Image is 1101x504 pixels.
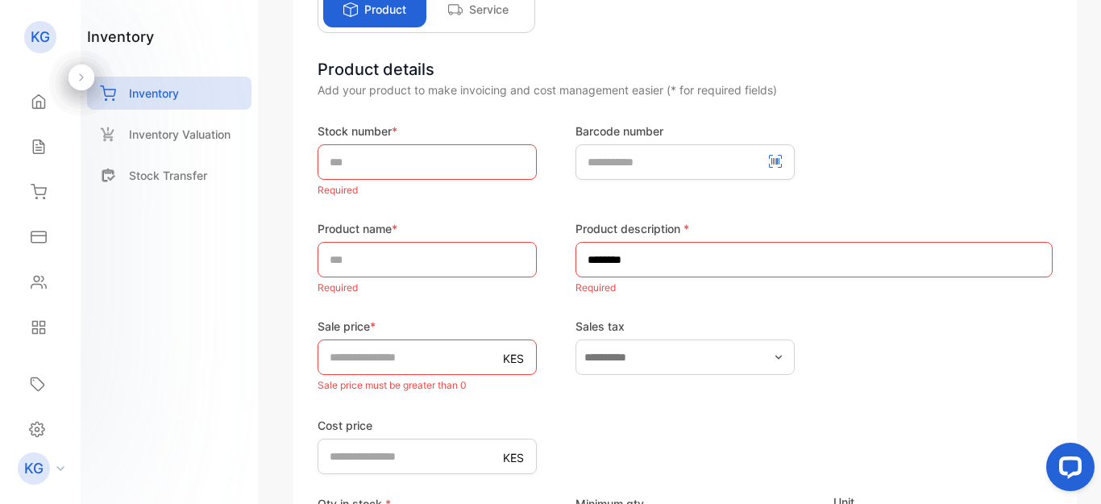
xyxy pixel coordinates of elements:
[87,118,251,151] a: Inventory Valuation
[129,167,207,184] p: Stock Transfer
[318,81,1053,98] div: Add your product to make invoicing and cost management easier (* for required fields)
[87,159,251,192] a: Stock Transfer
[318,375,537,396] p: Sale price must be greater than 0
[129,126,231,143] p: Inventory Valuation
[318,123,537,140] label: Stock number
[575,318,795,335] label: Sales tax
[318,277,537,298] p: Required
[469,1,509,18] p: Service
[364,1,406,18] p: Product
[87,26,154,48] h1: inventory
[575,220,1053,237] label: Product description
[318,318,537,335] label: Sale price
[87,77,251,110] a: Inventory
[318,180,537,201] p: Required
[503,449,524,466] p: KES
[129,85,179,102] p: Inventory
[318,220,537,237] label: Product name
[575,277,1053,298] p: Required
[503,350,524,367] p: KES
[318,417,537,434] label: Cost price
[24,458,44,479] p: KG
[31,27,50,48] p: KG
[318,57,1053,81] div: Product details
[575,123,795,140] label: Barcode number
[1033,436,1101,504] iframe: LiveChat chat widget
